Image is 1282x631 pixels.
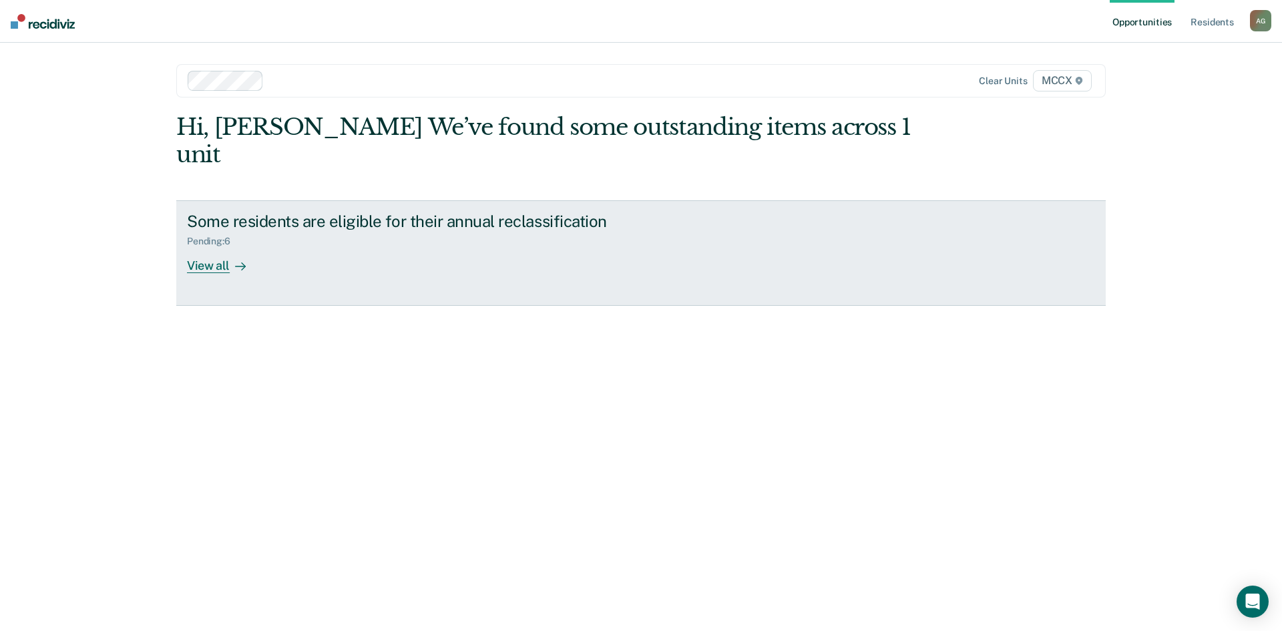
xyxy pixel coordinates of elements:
div: Some residents are eligible for their annual reclassification [187,212,656,231]
div: Open Intercom Messenger [1237,586,1269,618]
div: Hi, [PERSON_NAME] We’ve found some outstanding items across 1 unit [176,114,920,168]
span: MCCX [1033,70,1092,91]
img: Recidiviz [11,14,75,29]
div: A G [1250,10,1271,31]
button: AG [1250,10,1271,31]
div: Pending : 6 [187,236,241,247]
div: Clear units [979,75,1028,87]
a: Some residents are eligible for their annual reclassificationPending:6View all [176,200,1106,306]
div: View all [187,247,262,273]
